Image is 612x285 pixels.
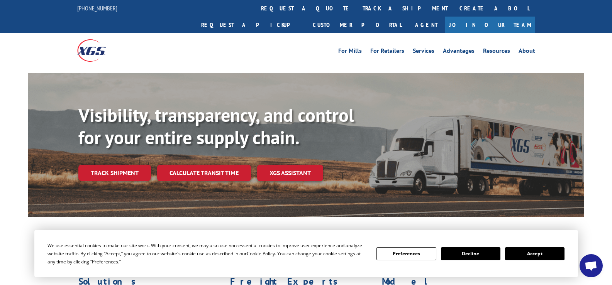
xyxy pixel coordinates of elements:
b: Visibility, transparency, and control for your entire supply chain. [78,103,354,149]
a: About [519,48,535,56]
button: Preferences [376,247,436,260]
span: Cookie Policy [247,250,275,257]
div: Open chat [580,254,603,277]
span: Preferences [92,258,118,265]
a: For Mills [338,48,362,56]
a: Calculate transit time [157,165,251,181]
a: Track shipment [78,165,151,181]
a: Resources [483,48,510,56]
button: Accept [505,247,565,260]
div: We use essential cookies to make our site work. With your consent, we may also use non-essential ... [47,241,367,266]
a: [PHONE_NUMBER] [77,4,117,12]
a: Request a pickup [195,17,307,33]
a: Services [413,48,434,56]
a: For Retailers [370,48,404,56]
div: Cookie Consent Prompt [34,230,578,277]
a: Customer Portal [307,17,407,33]
a: Agent [407,17,445,33]
button: Decline [441,247,500,260]
a: XGS ASSISTANT [257,165,323,181]
a: Join Our Team [445,17,535,33]
a: Advantages [443,48,475,56]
